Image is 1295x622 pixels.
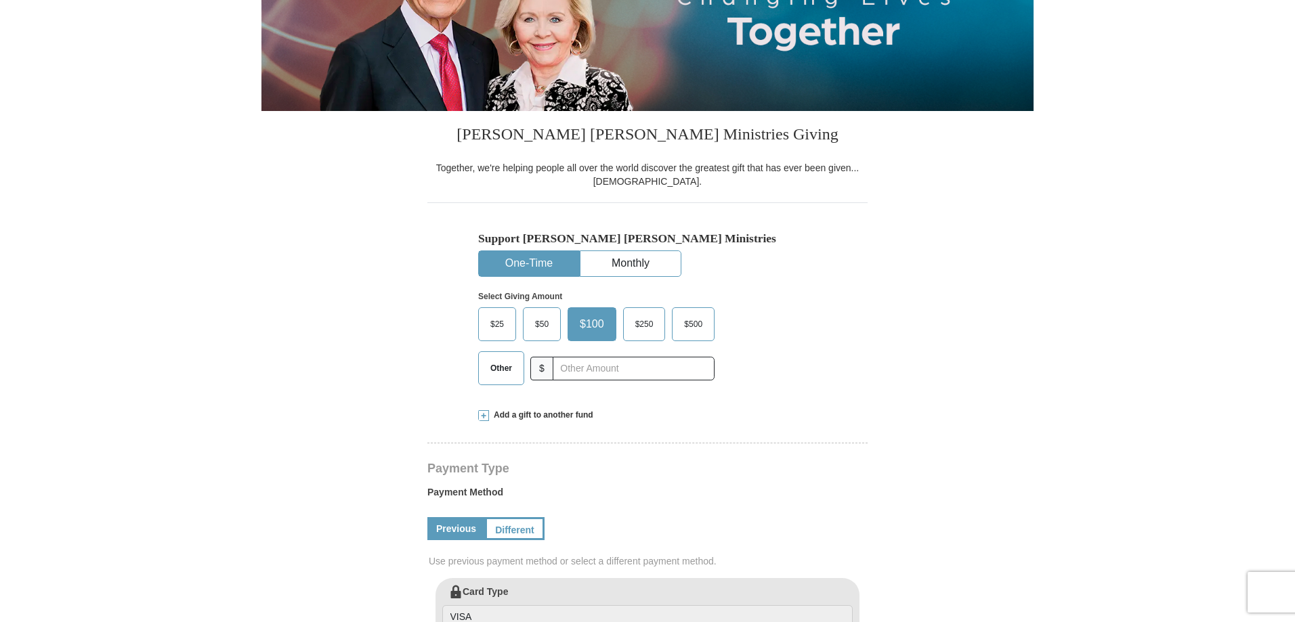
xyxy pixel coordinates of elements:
h4: Payment Type [427,463,868,474]
span: $100 [573,314,611,334]
strong: Select Giving Amount [478,292,562,301]
button: One-Time [479,251,579,276]
button: Monthly [580,251,681,276]
span: $250 [629,314,660,334]
a: Different [485,517,545,540]
input: Other Amount [553,357,715,380]
span: $500 [677,314,709,334]
div: Together, we're helping people all over the world discover the greatest gift that has ever been g... [427,161,868,188]
label: Payment Method [427,485,868,506]
h3: [PERSON_NAME] [PERSON_NAME] Ministries Giving [427,111,868,161]
span: Add a gift to another fund [489,409,593,421]
span: Other [484,358,519,378]
a: Previous [427,517,485,540]
span: Use previous payment method or select a different payment method. [429,554,869,568]
span: $50 [528,314,555,334]
span: $25 [484,314,511,334]
span: $ [530,357,553,380]
h5: Support [PERSON_NAME] [PERSON_NAME] Ministries [478,231,817,246]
